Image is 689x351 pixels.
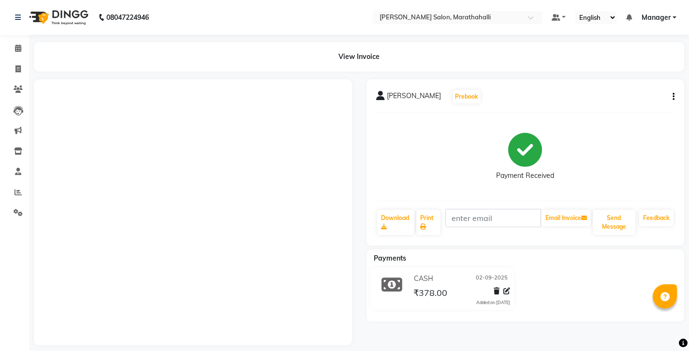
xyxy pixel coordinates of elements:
span: CASH [414,274,433,284]
iframe: chat widget [648,312,679,341]
button: Email Invoice [542,210,591,226]
div: Payment Received [496,171,554,181]
div: Added on [DATE] [476,299,510,306]
img: logo [25,4,91,31]
span: 02-09-2025 [476,274,508,284]
a: Feedback [639,210,674,226]
input: enter email [445,209,541,227]
span: Manager [642,13,671,23]
div: View Invoice [34,42,684,72]
button: Send Message [593,210,635,235]
span: [PERSON_NAME] [387,91,441,104]
a: Print [416,210,440,235]
button: Prebook [453,90,481,103]
span: Payments [374,254,406,263]
b: 08047224946 [106,4,149,31]
a: Download [377,210,414,235]
span: ₹378.00 [413,287,447,301]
